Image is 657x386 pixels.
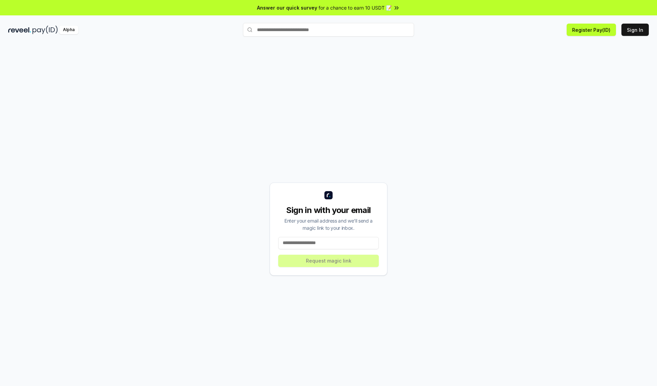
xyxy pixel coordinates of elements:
div: Sign in with your email [278,205,379,216]
div: Enter your email address and we’ll send a magic link to your inbox. [278,217,379,231]
button: Sign In [621,24,649,36]
img: pay_id [33,26,58,34]
button: Register Pay(ID) [567,24,616,36]
img: reveel_dark [8,26,31,34]
span: for a chance to earn 10 USDT 📝 [319,4,392,11]
img: logo_small [324,191,333,199]
span: Answer our quick survey [257,4,317,11]
div: Alpha [59,26,78,34]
